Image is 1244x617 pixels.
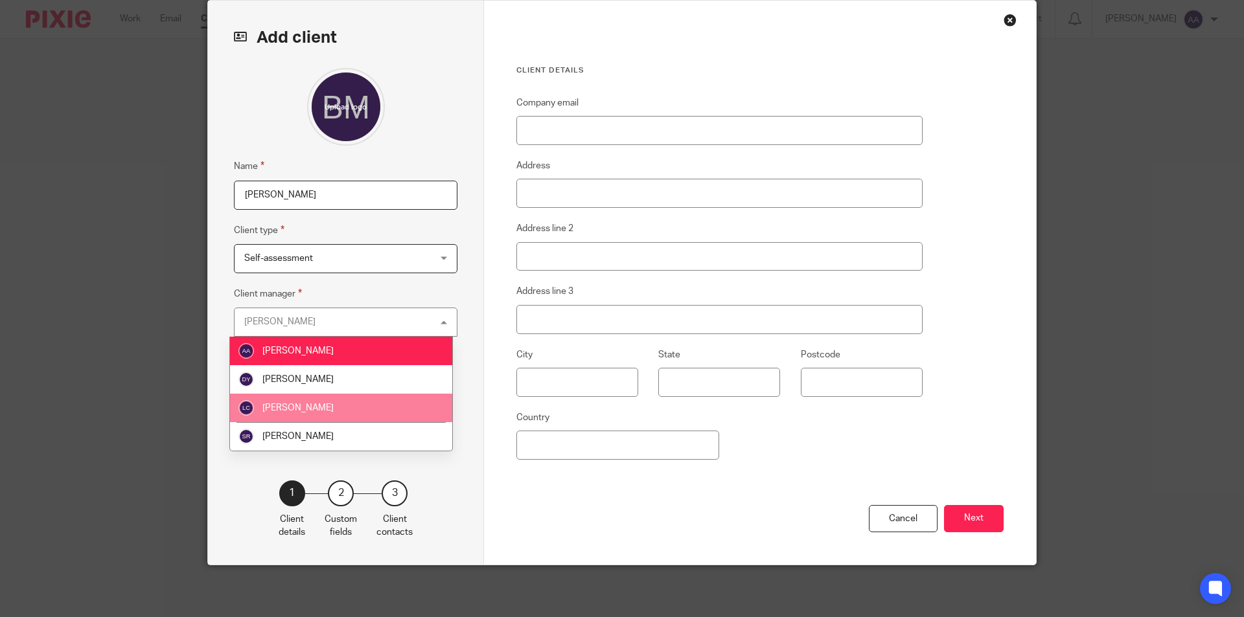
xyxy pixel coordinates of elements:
h3: Client details [516,65,923,76]
img: svg%3E [238,372,254,387]
label: Address [516,159,550,172]
p: Custom fields [325,513,357,539]
div: 1 [279,480,305,506]
span: [PERSON_NAME] [262,432,334,441]
div: 3 [382,480,408,506]
p: Client contacts [376,513,413,539]
label: Address line 3 [516,285,573,298]
p: Client details [279,513,305,539]
img: svg%3E [238,429,254,444]
img: svg%3E [238,343,254,359]
label: State [658,348,680,361]
label: Address line 2 [516,222,573,235]
label: Company email [516,96,579,109]
span: [PERSON_NAME] [262,346,334,355]
span: [PERSON_NAME] [262,403,334,412]
div: Cancel [869,505,938,533]
span: [PERSON_NAME] [262,375,334,384]
button: Next [944,505,1004,533]
div: [PERSON_NAME] [244,317,316,326]
label: Name [234,159,264,174]
div: Close this dialog window [1004,14,1017,27]
label: Client manager [234,286,302,301]
img: svg%3E [238,400,254,416]
span: Self-assessment [244,254,313,263]
div: 2 [328,480,354,506]
label: Country [516,411,549,424]
label: City [516,348,533,361]
h2: Add client [234,27,457,49]
label: Client type [234,223,284,238]
label: Postcode [801,348,840,361]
